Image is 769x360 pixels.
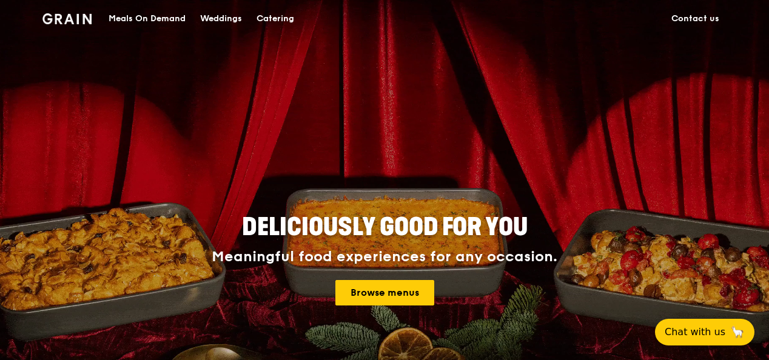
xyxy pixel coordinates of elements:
span: Chat with us [665,325,725,339]
span: Deliciously good for you [242,213,528,242]
div: Meals On Demand [109,1,186,37]
a: Contact us [664,1,727,37]
div: Catering [257,1,294,37]
span: 🦙 [730,325,745,339]
a: Weddings [193,1,249,37]
div: Weddings [200,1,242,37]
div: Meaningful food experiences for any occasion. [166,248,603,265]
img: Grain [42,13,92,24]
a: Browse menus [335,280,434,305]
button: Chat with us🦙 [655,319,754,345]
a: Catering [249,1,301,37]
